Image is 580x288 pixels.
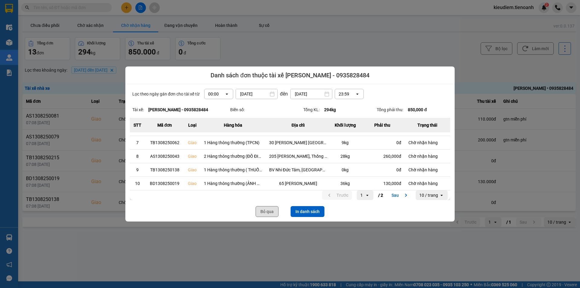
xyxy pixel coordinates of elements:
div: Giao [188,167,197,173]
div: Lọc theo ngày gán đơn cho tài xế từ [130,89,450,99]
div: 1 Hàng thông thường ( THUỐC ĐÃ TƯ VẤN VẬN CHUYỂN ) [204,167,262,173]
div: Chờ nhận hàng [408,140,446,146]
button: previous page. current page 1 / 2 [322,191,352,200]
strong: [PERSON_NAME] - 0935828484 [148,107,208,112]
button: Bỏ qua [256,206,279,217]
div: 9 [134,167,141,173]
th: Trạng thái [405,118,450,133]
div: TB1308250138 [149,167,181,173]
div: đến [278,90,290,98]
strong: 850,000 đ [408,107,427,112]
div: TB1308250062 [149,140,181,146]
div: 10 / trang [419,192,438,198]
button: In danh sách [291,206,324,217]
svg: open [439,193,444,198]
div: Tài xế: [132,106,230,113]
div: BV Nhi Đức Tâm, [GEOGRAPHIC_DATA] [269,167,327,173]
div: Giao [188,153,197,159]
input: Selected 00:00. Select a time, 24-hour format. [219,91,220,97]
span: / 2 [378,192,383,199]
svg: open [355,92,360,96]
button: next page. current page 1 / 2 [388,191,413,200]
div: 205 [PERSON_NAME], Thống Nhất, [GEOGRAPHIC_DATA], [GEOGRAPHIC_DATA] [269,153,327,159]
div: 0 đ [363,140,401,146]
th: STT [130,118,145,133]
div: Giao [188,180,197,186]
th: Mã đơn [145,118,184,133]
div: BD1308250019 [149,180,181,186]
div: 10 [134,180,141,186]
div: 130,000 đ [363,180,401,186]
div: Chờ nhận hàng [408,180,446,186]
div: 36 kg [334,180,356,186]
input: Selected 23:59. Select a time, 24-hour format. [350,91,350,97]
div: AS1308250043 [149,153,181,159]
div: 0 kg [334,167,356,173]
th: Loại [184,118,200,133]
div: 2 Hàng thông thường (ĐỒ ĐIỆN TỬ (đã tư vấn chính sách )) [204,153,262,159]
div: 65 [PERSON_NAME] [269,180,327,186]
input: Select a date. [291,89,332,99]
div: 28 kg [334,153,356,159]
svg: open [365,193,370,198]
div: Chờ nhận hàng [408,153,446,159]
div: Tổng phải thu: [377,106,450,113]
div: 30 [PERSON_NAME] [GEOGRAPHIC_DATA] [269,140,327,146]
div: 1 [360,192,363,198]
div: 8 [134,153,141,159]
div: 7 [134,140,141,146]
div: 0 đ [363,167,401,173]
th: Khối lượng [331,118,359,133]
div: Tổng KL: [303,106,377,113]
div: Chờ nhận hàng [408,167,446,173]
input: Select a date. [236,89,277,99]
svg: open [224,92,229,96]
div: 1 Hàng thông thường (ẢNH CƯỚI) [204,180,262,186]
th: Phải thu [359,118,405,133]
div: 23:59 [339,91,349,97]
div: Biển số: [230,106,304,113]
div: 9 kg [334,140,356,146]
div: 1 Hàng thông thường (TPCN) [204,140,262,146]
div: 00:00 [208,91,219,97]
span: Danh sách đơn thuộc tài xế [PERSON_NAME] - 0935828484 [211,71,369,79]
th: Hàng hóa [200,118,266,133]
div: dialog [125,66,455,222]
div: 260,000 đ [363,153,401,159]
div: Giao [188,140,197,146]
strong: 294 kg [324,107,336,112]
th: Địa chỉ [266,118,331,133]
